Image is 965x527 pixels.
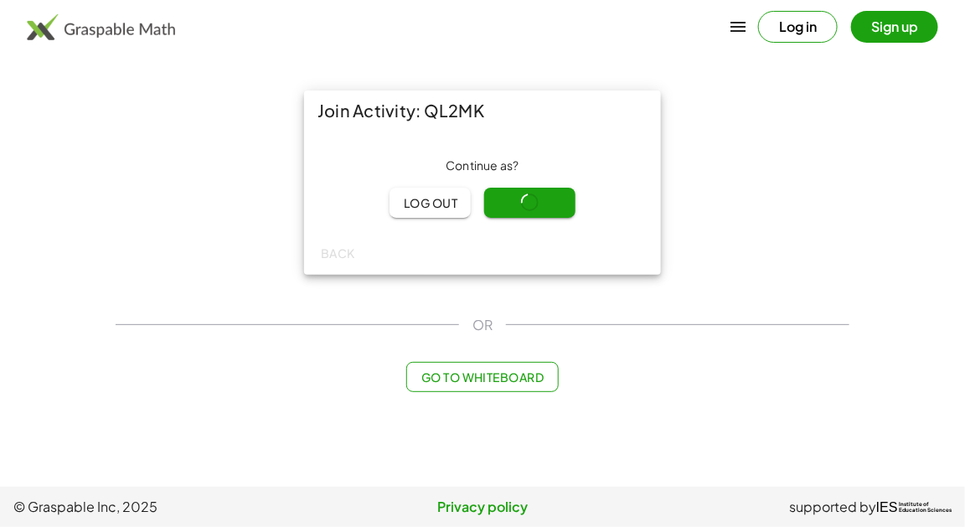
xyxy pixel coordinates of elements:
[406,362,558,392] button: Go to Whiteboard
[326,497,638,517] a: Privacy policy
[421,369,544,385] span: Go to Whiteboard
[876,497,952,517] a: IESInstitute ofEducation Sciences
[304,90,661,131] div: Join Activity: QL2MK
[472,315,493,335] span: OR
[789,497,876,517] span: supported by
[403,195,457,210] span: Log out
[13,497,326,517] span: © Graspable Inc, 2025
[758,11,838,43] button: Log in
[851,11,938,43] button: Sign up
[390,188,471,218] button: Log out
[317,158,648,174] div: Continue as ?
[876,499,898,515] span: IES
[899,502,952,514] span: Institute of Education Sciences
